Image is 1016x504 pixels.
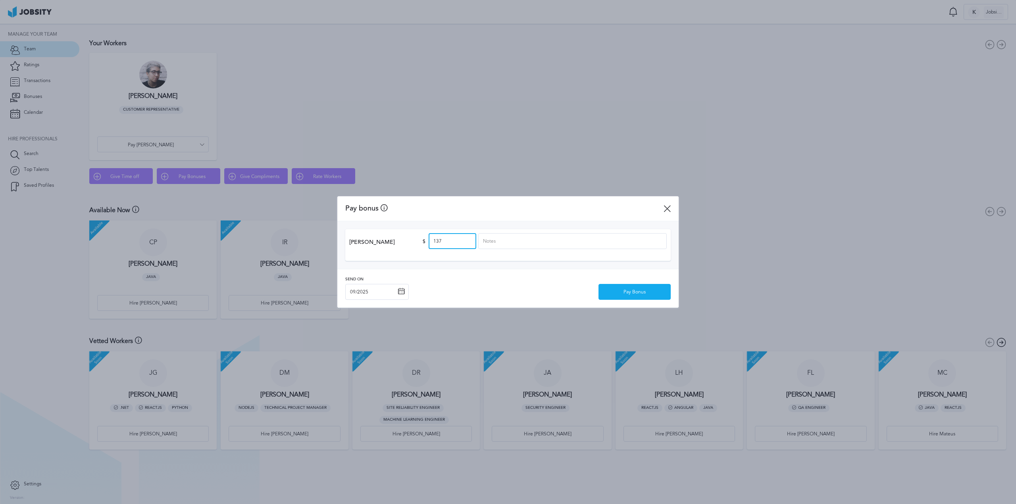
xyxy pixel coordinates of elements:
input: Notes [478,233,667,249]
button: Pay Bonus [598,284,671,300]
input: 0 [429,233,476,249]
span: Send on [345,277,409,282]
span: Pay bonus [345,204,379,213]
span: $ [423,239,425,245]
span: [PERSON_NAME] [349,239,421,245]
div: Pay Bonus [599,284,670,300]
